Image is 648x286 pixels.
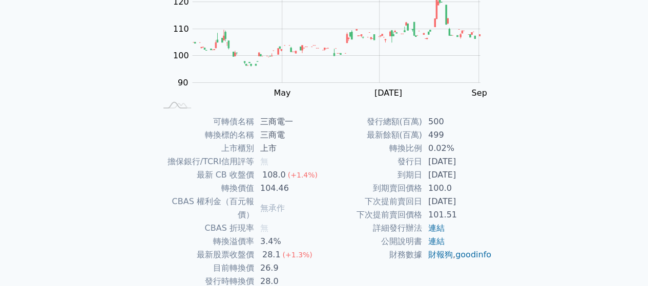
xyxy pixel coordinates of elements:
[156,261,254,275] td: 目前轉換價
[254,142,324,155] td: 上市
[324,142,422,155] td: 轉換比例
[324,208,422,222] td: 下次提前賣回價格
[178,78,188,87] tspan: 90
[156,195,254,222] td: CBAS 權利金（百元報價）
[422,155,492,168] td: [DATE]
[260,248,283,261] div: 28.1
[471,88,487,98] tspan: Sep
[428,250,453,259] a: 財報狗
[422,208,492,222] td: 101.51
[156,168,254,182] td: 最新 CB 收盤價
[324,182,422,195] td: 到期賣回價格
[428,223,445,233] a: 連結
[288,171,318,179] span: (+1.4%)
[254,128,324,142] td: 三商電
[260,157,268,166] span: 無
[282,251,312,259] span: (+1.3%)
[156,128,254,142] td: 轉換標的名稱
[374,88,402,98] tspan: [DATE]
[156,222,254,235] td: CBAS 折現率
[156,182,254,195] td: 轉換價值
[324,168,422,182] td: 到期日
[254,115,324,128] td: 三商電一
[428,236,445,246] a: 連結
[422,195,492,208] td: [DATE]
[254,235,324,248] td: 3.4%
[324,235,422,248] td: 公開說明書
[422,128,492,142] td: 499
[156,235,254,248] td: 轉換溢價率
[173,24,189,34] tspan: 110
[422,115,492,128] td: 500
[455,250,491,259] a: goodinfo
[324,195,422,208] td: 下次提前賣回日
[254,261,324,275] td: 26.9
[260,203,285,213] span: 無承作
[324,115,422,128] td: 發行總額(百萬)
[324,155,422,168] td: 發行日
[173,51,189,60] tspan: 100
[324,248,422,261] td: 財務數據
[156,155,254,168] td: 擔保銀行/TCRI信用評等
[324,128,422,142] td: 最新餘額(百萬)
[274,88,290,98] tspan: May
[156,115,254,128] td: 可轉債名稱
[422,142,492,155] td: 0.02%
[422,182,492,195] td: 100.0
[422,248,492,261] td: ,
[324,222,422,235] td: 詳細發行辦法
[254,182,324,195] td: 104.46
[260,168,288,182] div: 108.0
[156,142,254,155] td: 上市櫃別
[156,248,254,261] td: 最新股票收盤價
[260,223,268,233] span: 無
[422,168,492,182] td: [DATE]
